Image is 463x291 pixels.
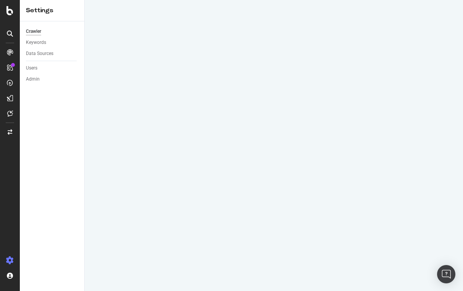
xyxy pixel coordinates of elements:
div: Settings [26,6,78,15]
div: Open Intercom Messenger [437,265,455,283]
a: Keywords [26,39,79,47]
div: Data Sources [26,50,53,58]
a: Data Sources [26,50,79,58]
a: Users [26,64,79,72]
div: Crawler [26,27,41,36]
div: Users [26,64,37,72]
a: Admin [26,75,79,83]
a: Crawler [26,27,79,36]
div: Admin [26,75,40,83]
div: Keywords [26,39,46,47]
